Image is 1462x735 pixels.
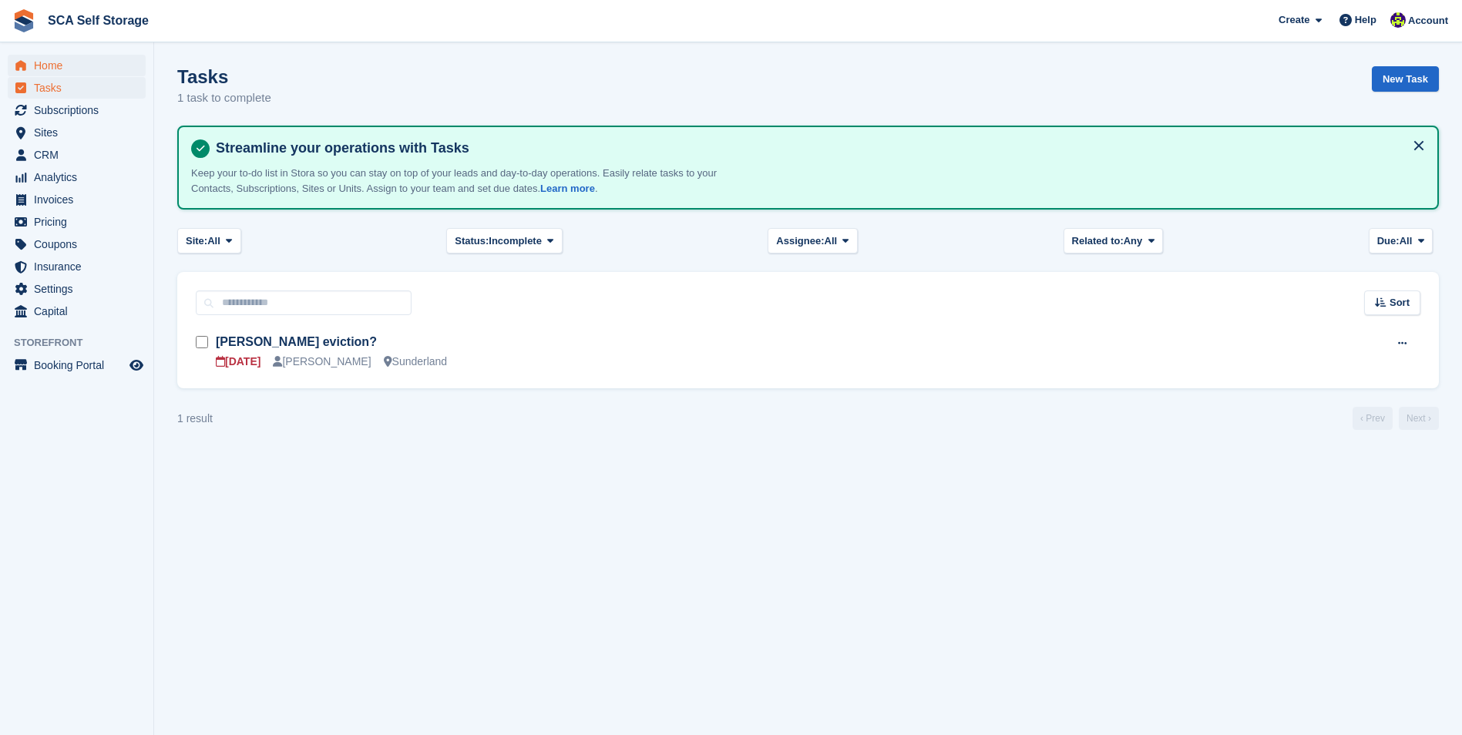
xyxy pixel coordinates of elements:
img: Thomas Webb [1390,12,1406,28]
div: [PERSON_NAME] [273,354,371,370]
a: menu [8,278,146,300]
a: Preview store [127,356,146,374]
span: Sort [1390,295,1410,310]
span: Related to: [1072,233,1124,249]
span: Account [1408,13,1448,29]
span: Capital [34,300,126,322]
span: Due: [1377,233,1400,249]
a: SCA Self Storage [42,8,155,33]
span: Assignee: [776,233,824,249]
a: menu [8,256,146,277]
a: menu [8,144,146,166]
span: Tasks [34,77,126,99]
div: [DATE] [216,354,260,370]
button: Related to: Any [1064,228,1163,253]
a: menu [8,166,146,188]
a: menu [8,354,146,376]
span: Booking Portal [34,354,126,376]
span: Any [1124,233,1143,249]
a: menu [8,233,146,255]
span: Invoices [34,189,126,210]
span: All [1400,233,1413,249]
button: Site: All [177,228,241,253]
p: 1 task to complete [177,89,271,107]
a: menu [8,211,146,233]
a: Next [1399,407,1439,430]
span: Pricing [34,211,126,233]
span: Incomplete [489,233,542,249]
button: Status: Incomplete [446,228,562,253]
a: menu [8,300,146,322]
span: Create [1279,12,1309,28]
a: menu [8,77,146,99]
span: Insurance [34,256,126,277]
span: Analytics [34,166,126,188]
span: Site: [186,233,207,249]
span: CRM [34,144,126,166]
span: Coupons [34,233,126,255]
span: Sites [34,122,126,143]
a: New Task [1372,66,1439,92]
a: menu [8,122,146,143]
button: Due: All [1369,228,1433,253]
span: Subscriptions [34,99,126,121]
img: stora-icon-8386f47178a22dfd0bd8f6a31ec36ba5ce8667c1dd55bd0f319d3a0aa187defe.svg [12,9,35,32]
span: All [207,233,220,249]
p: Keep your to-do list in Stora so you can stay on top of your leads and day-to-day operations. Eas... [191,166,731,196]
h1: Tasks [177,66,271,87]
a: menu [8,99,146,121]
a: [PERSON_NAME] eviction? [216,335,377,348]
span: Status: [455,233,489,249]
h4: Streamline your operations with Tasks [210,139,1425,157]
div: Sunderland [384,354,448,370]
button: Assignee: All [768,228,858,253]
span: Help [1355,12,1376,28]
a: menu [8,55,146,76]
span: Settings [34,278,126,300]
span: Storefront [14,335,153,351]
a: Previous [1353,407,1393,430]
a: Learn more [540,183,595,194]
span: All [825,233,838,249]
span: Home [34,55,126,76]
div: 1 result [177,411,213,427]
nav: Page [1349,407,1442,430]
a: menu [8,189,146,210]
